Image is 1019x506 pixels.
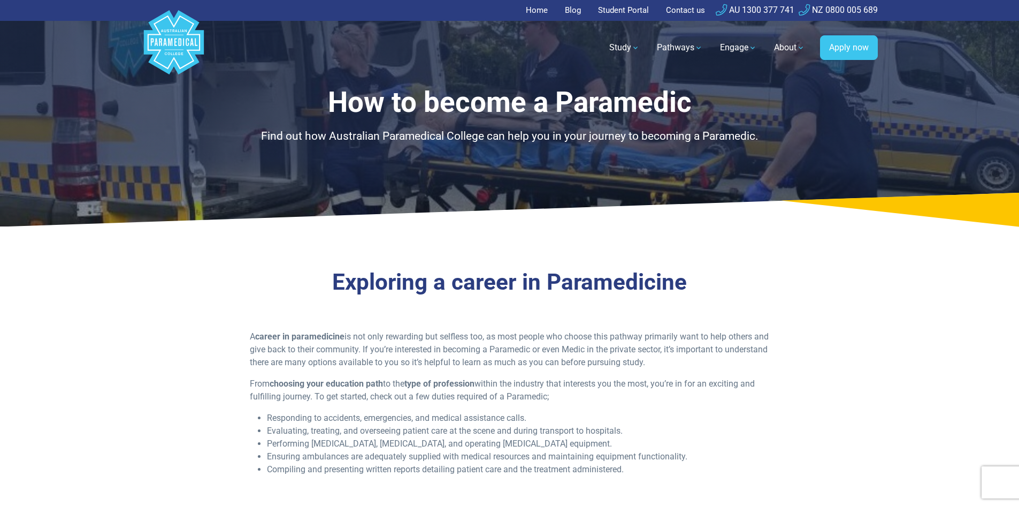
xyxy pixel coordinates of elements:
li: Performing [MEDICAL_DATA], [MEDICAL_DATA], and operating [MEDICAL_DATA] equipment. [267,437,769,450]
li: Evaluating, treating, and overseeing patient care at the scene and during transport to hospitals. [267,425,769,437]
h2: Exploring a career in Paramedicine [197,269,823,296]
a: About [768,33,811,63]
p: A is not only rewarding but selfless too, as most people who choose this pathway primarily want t... [250,330,769,369]
a: Study [603,33,646,63]
h1: How to become a Paramedic [197,86,823,119]
strong: choosing your education path [270,379,383,389]
li: Compiling and presenting written reports detailing patient care and the treatment administered. [267,463,769,476]
a: Australian Paramedical College [142,21,206,75]
strong: career in paramedicine [255,331,344,342]
a: Apply now [820,35,878,60]
strong: type of profession [404,379,474,389]
a: Pathways [650,33,709,63]
li: Ensuring ambulances are adequately supplied with medical resources and maintaining equipment func... [267,450,769,463]
p: Find out how Australian Paramedical College can help you in your journey to becoming a Paramedic. [197,128,823,145]
a: Engage [714,33,763,63]
li: Responding to accidents, emergencies, and medical assistance calls. [267,412,769,425]
a: NZ 0800 005 689 [799,5,878,15]
a: AU 1300 377 741 [716,5,794,15]
p: From to the within the industry that interests you the most, you’re in for an exciting and fulfil... [250,377,769,403]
